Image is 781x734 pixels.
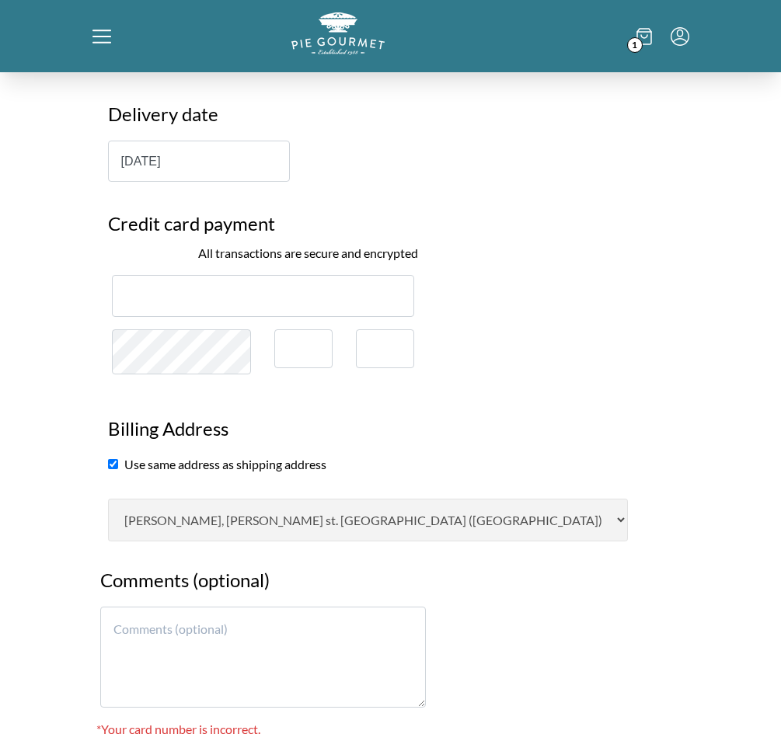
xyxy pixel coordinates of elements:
[108,415,419,455] h3: Billing Address
[125,288,402,303] iframe: Secure card number input frame
[369,343,401,356] iframe: Secure CVC input frame
[671,27,689,46] button: Menu
[198,244,418,263] span: All transactions are secure and encrypted
[108,455,419,474] section: Use same address as shipping address
[108,100,419,141] h3: Delivery date
[108,210,275,238] span: Credit card payment
[288,343,319,356] iframe: Secure expiration date input frame
[291,12,385,55] img: logo
[291,43,385,57] a: Logo
[627,37,643,53] span: 1
[100,566,427,607] h2: Comments (optional)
